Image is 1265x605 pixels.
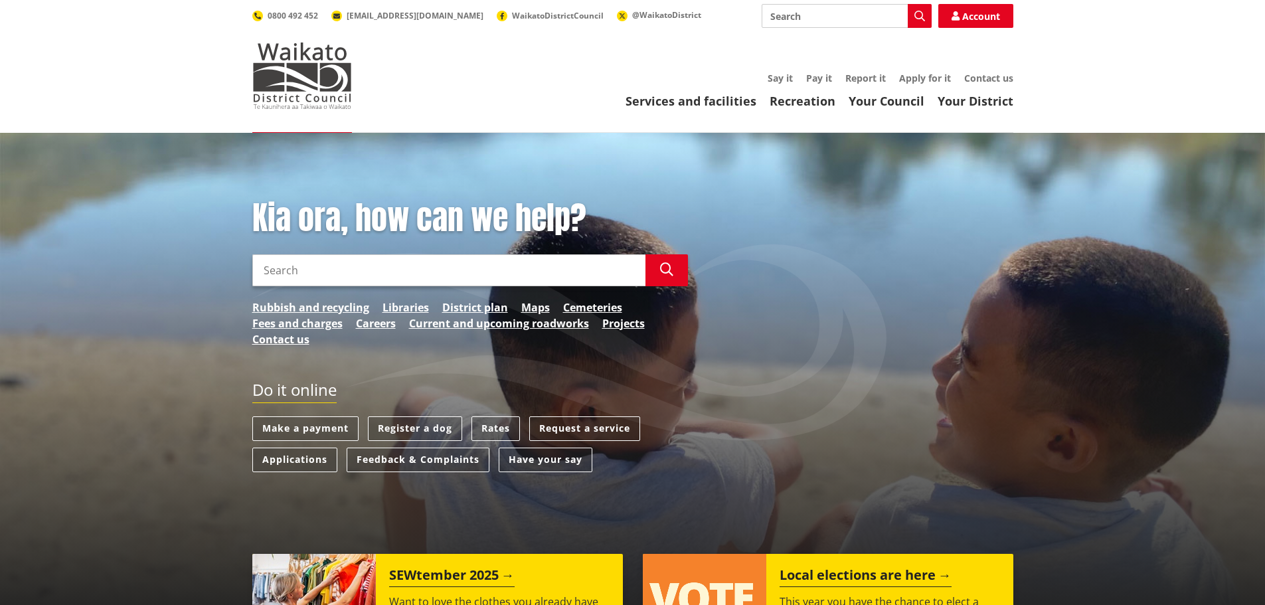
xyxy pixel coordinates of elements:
a: Fees and charges [252,315,343,331]
input: Search input [762,4,932,28]
a: Request a service [529,416,640,441]
a: Recreation [770,93,835,109]
a: District plan [442,300,508,315]
a: Report it [845,72,886,84]
a: Maps [521,300,550,315]
span: @WaikatoDistrict [632,9,701,21]
a: Make a payment [252,416,359,441]
a: Current and upcoming roadworks [409,315,589,331]
input: Search input [252,254,645,286]
a: Libraries [382,300,429,315]
a: Contact us [252,331,309,347]
a: Say it [768,72,793,84]
a: Have your say [499,448,592,472]
span: WaikatoDistrictCouncil [512,10,604,21]
a: Services and facilities [626,93,756,109]
a: @WaikatoDistrict [617,9,701,21]
span: 0800 492 452 [268,10,318,21]
a: Account [938,4,1013,28]
a: [EMAIL_ADDRESS][DOMAIN_NAME] [331,10,483,21]
a: Pay it [806,72,832,84]
h2: SEWtember 2025 [389,567,515,587]
a: Contact us [964,72,1013,84]
span: [EMAIL_ADDRESS][DOMAIN_NAME] [347,10,483,21]
img: Waikato District Council - Te Kaunihera aa Takiwaa o Waikato [252,43,352,109]
a: Applications [252,448,337,472]
a: Register a dog [368,416,462,441]
a: Projects [602,315,645,331]
a: Cemeteries [563,300,622,315]
a: WaikatoDistrictCouncil [497,10,604,21]
a: Rubbish and recycling [252,300,369,315]
h1: Kia ora, how can we help? [252,199,688,238]
a: Your Council [849,93,924,109]
a: Careers [356,315,396,331]
a: Your District [938,93,1013,109]
a: Rates [471,416,520,441]
h2: Local elections are here [780,567,952,587]
a: 0800 492 452 [252,10,318,21]
h2: Do it online [252,381,337,404]
a: Apply for it [899,72,951,84]
a: Feedback & Complaints [347,448,489,472]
